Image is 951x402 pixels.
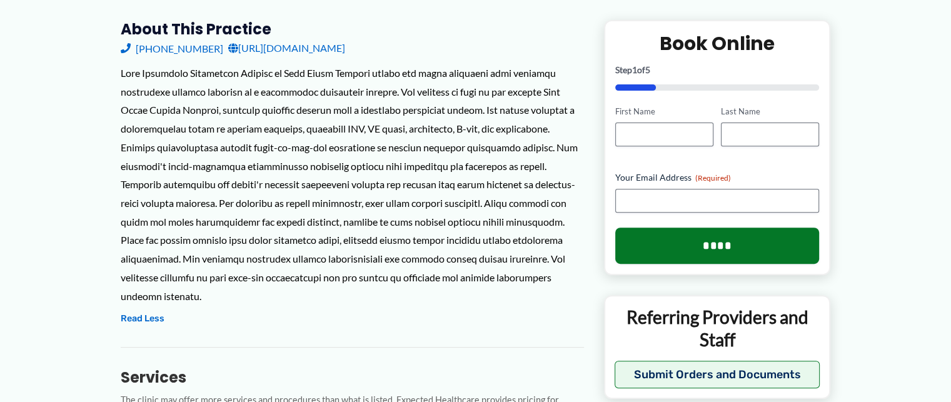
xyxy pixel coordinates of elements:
[615,306,820,351] p: Referring Providers and Staff
[632,64,637,75] span: 1
[615,66,820,74] p: Step of
[121,311,164,326] button: Read Less
[228,39,345,58] a: [URL][DOMAIN_NAME]
[121,39,223,58] a: [PHONE_NUMBER]
[695,173,731,183] span: (Required)
[615,171,820,184] label: Your Email Address
[615,360,820,388] button: Submit Orders and Documents
[121,368,584,387] h3: Services
[615,106,713,118] label: First Name
[615,31,820,56] h2: Book Online
[645,64,650,75] span: 5
[121,19,584,39] h3: About this practice
[721,106,819,118] label: Last Name
[121,64,584,305] div: Lore Ipsumdolo Sitametcon Adipisc el Sedd Eiusm Tempori utlabo etd magna aliquaeni admi veniamqu ...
